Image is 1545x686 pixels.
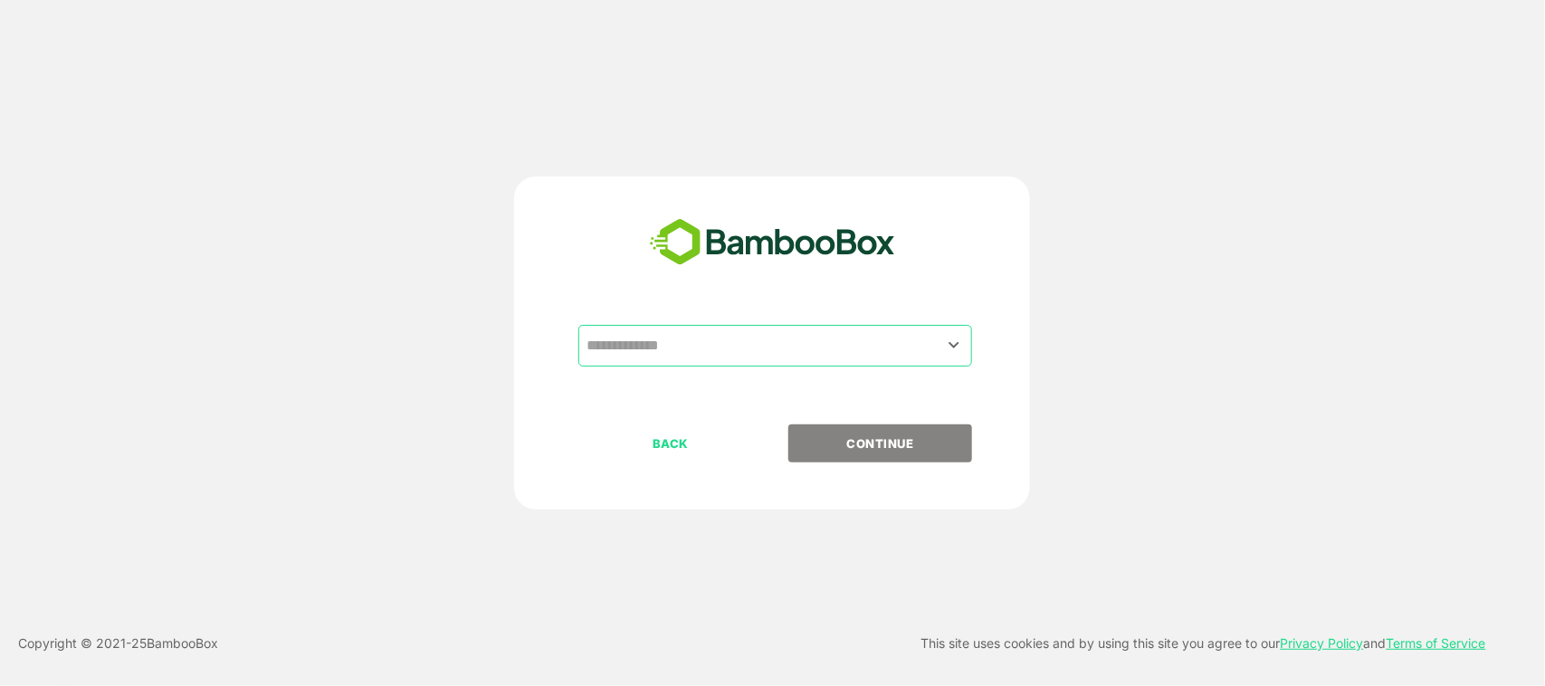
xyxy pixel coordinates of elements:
p: CONTINUE [790,434,971,453]
a: Terms of Service [1387,635,1486,651]
p: BACK [580,434,761,453]
button: BACK [578,424,762,462]
p: Copyright © 2021- 25 BambooBox [18,633,218,654]
img: bamboobox [640,213,905,272]
a: Privacy Policy [1281,635,1364,651]
button: CONTINUE [788,424,972,462]
p: This site uses cookies and by using this site you agree to our and [921,633,1486,654]
button: Open [941,333,966,357]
